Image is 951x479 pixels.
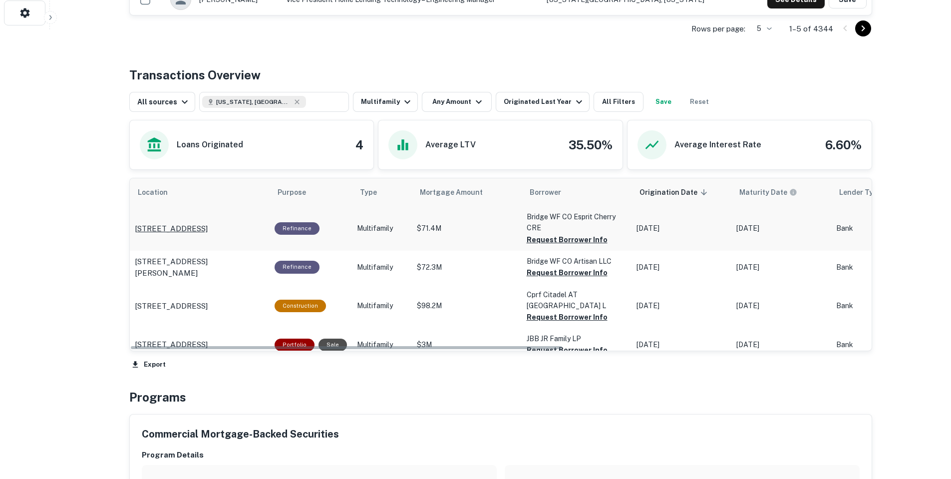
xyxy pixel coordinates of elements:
[177,139,243,151] h6: Loans Originated
[417,340,517,350] p: $3M
[522,178,632,206] th: Borrower
[417,301,517,311] p: $98.2M
[839,186,882,198] span: Lender Type
[130,178,872,351] div: scrollable content
[270,178,352,206] th: Purpose
[135,223,265,235] a: [STREET_ADDRESS]
[417,223,517,234] p: $71.4M
[739,187,810,198] span: Maturity dates displayed may be estimated. Please contact the lender for the most accurate maturi...
[275,339,315,351] div: This is a portfolio loan with 2 properties
[142,427,339,442] h5: Commercial Mortgage-Backed Securities
[129,388,186,406] h4: Programs
[836,301,916,311] p: Bank
[137,96,191,108] div: All sources
[736,223,826,234] p: [DATE]
[749,21,773,36] div: 5
[357,262,407,273] p: Multifamily
[129,66,261,84] h4: Transactions Overview
[636,340,726,350] p: [DATE]
[527,289,627,311] p: Cprf Citadel AT [GEOGRAPHIC_DATA] L
[836,262,916,273] p: Bank
[496,92,590,112] button: Originated Last Year
[639,186,710,198] span: Origination Date
[683,92,715,112] button: Reset
[739,187,797,198] div: Maturity dates displayed may be estimated. Please contact the lender for the most accurate maturi...
[636,223,726,234] p: [DATE]
[135,339,208,351] p: [STREET_ADDRESS]
[216,97,291,106] span: [US_STATE], [GEOGRAPHIC_DATA]
[825,136,862,154] h4: 6.60%
[569,136,613,154] h4: 35.50%
[135,256,265,279] a: [STREET_ADDRESS][PERSON_NAME]
[352,178,412,206] th: Type
[527,333,627,344] p: JBB JR Family LP
[836,340,916,350] p: Bank
[736,301,826,311] p: [DATE]
[527,344,608,356] button: Request Borrower Info
[632,178,731,206] th: Origination Date
[527,311,608,323] button: Request Borrower Info
[355,136,363,154] h4: 4
[360,186,390,198] span: Type
[425,139,476,151] h6: Average LTV
[855,20,871,36] button: Go to next page
[731,178,831,206] th: Maturity dates displayed may be estimated. Please contact the lender for the most accurate maturi...
[636,262,726,273] p: [DATE]
[674,139,761,151] h6: Average Interest Rate
[142,450,860,461] h6: Program Details
[412,178,522,206] th: Mortgage Amount
[527,211,627,233] p: Bridge WF CO Esprit Cherry CRE
[504,96,585,108] div: Originated Last Year
[357,301,407,311] p: Multifamily
[138,186,181,198] span: Location
[422,92,492,112] button: Any Amount
[636,301,726,311] p: [DATE]
[135,300,265,312] a: [STREET_ADDRESS]
[135,300,208,312] p: [STREET_ADDRESS]
[353,92,418,112] button: Multifamily
[836,223,916,234] p: Bank
[527,267,608,279] button: Request Borrower Info
[831,178,921,206] th: Lender Type
[357,340,407,350] p: Multifamily
[527,234,608,246] button: Request Borrower Info
[417,262,517,273] p: $72.3M
[420,186,496,198] span: Mortgage Amount
[135,223,208,235] p: [STREET_ADDRESS]
[130,178,270,206] th: Location
[736,262,826,273] p: [DATE]
[278,186,319,198] span: Purpose
[275,261,319,273] div: This loan purpose was for refinancing
[901,367,951,415] iframe: Chat Widget
[129,92,195,112] button: All sources
[530,186,561,198] span: Borrower
[527,256,627,267] p: Bridge WF CO Artisan LLC
[739,187,787,198] h6: Maturity Date
[647,92,679,112] button: Save your search to get updates of matches that match your search criteria.
[275,222,319,235] div: This loan purpose was for refinancing
[691,23,745,35] p: Rows per page:
[594,92,643,112] button: All Filters
[736,340,826,350] p: [DATE]
[275,300,326,312] div: This loan purpose was for construction
[129,357,168,372] button: Export
[318,339,347,351] div: Sale
[357,223,407,234] p: Multifamily
[135,339,265,351] a: [STREET_ADDRESS]
[789,23,833,35] p: 1–5 of 4344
